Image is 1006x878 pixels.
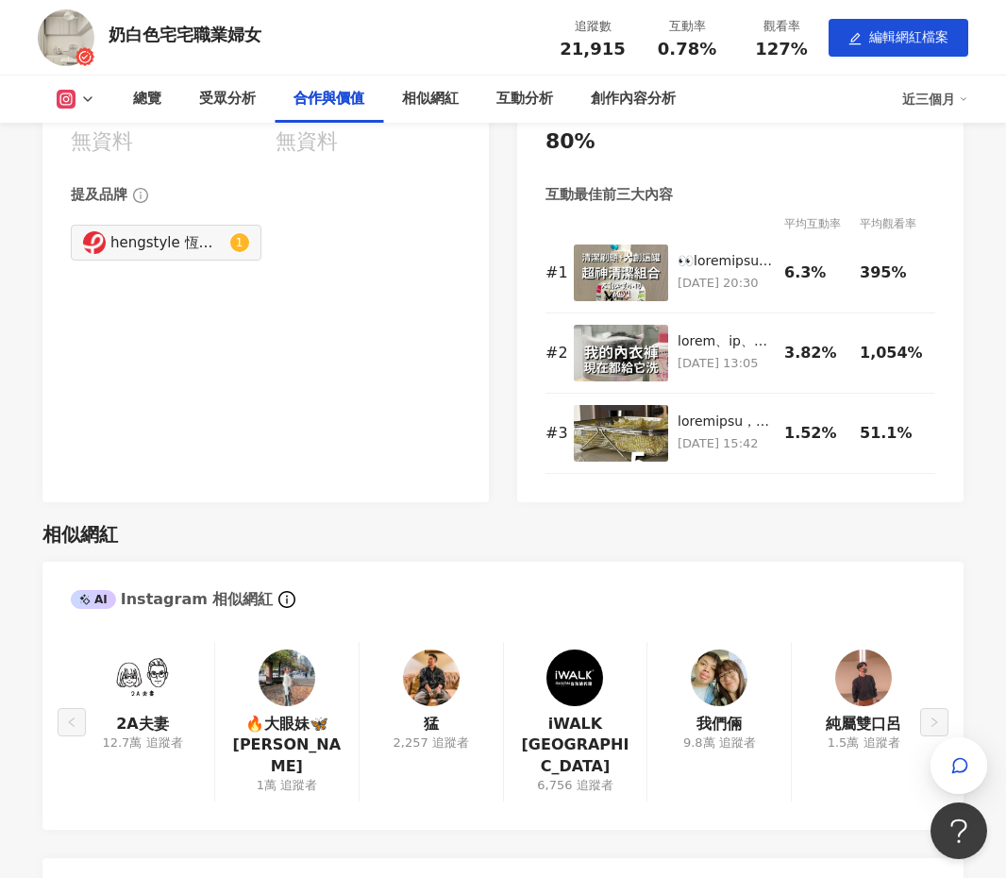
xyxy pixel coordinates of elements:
[574,245,668,301] img: 👀每次看到水龍頭邊一圈污垢，要拿出清潔劑還要拿出刷子真麻煩🤷🏻‍♀️ 但宅女找到便宜又好用的解法了！ 🧴大創檸檬酸清潔噴霧 + 接寶特瓶的縫隙刷 只要噴一噴＋按壓刷一刷，出水自己控制，邊刷邊沖～...
[848,32,862,45] span: edit
[71,589,273,610] div: Instagram 相似網紅
[109,23,261,46] div: 奶白色宅宅職業婦女
[71,185,127,205] div: 提及品牌
[678,252,775,271] div: 👀loremipsumdo，sitametconsecte🤷🏻‍♀️ adipiscingelit！ 🧴seddoeius + temporin utlab＋etdol，magnaa，enim～...
[651,17,723,36] div: 互動率
[114,650,171,714] a: KOL Avatar
[835,650,892,706] img: KOL Avatar
[545,127,595,157] div: 80%
[784,343,850,363] div: 3.82%
[829,19,968,57] button: edit編輯網紅檔案
[71,127,133,157] div: 無資料
[835,650,892,714] a: KOL Avatar
[869,29,948,44] span: 編輯網紅檔案
[130,185,151,206] span: info-circle
[678,353,775,374] p: [DATE] 13:05
[199,88,256,110] div: 受眾分析
[828,734,900,751] div: 1.5萬 追蹤者
[784,262,850,283] div: 6.3%
[259,650,315,706] img: KOL Avatar
[42,521,118,548] div: 相似網紅
[826,714,901,734] a: 純屬雙口呂
[560,39,625,59] span: 21,915
[276,127,338,157] div: 無資料
[496,88,553,110] div: 互動分析
[683,734,756,751] div: 9.8萬 追蹤者
[860,214,935,233] div: 平均觀看率
[114,650,171,706] img: KOL Avatar
[545,343,564,363] div: # 2
[110,232,226,253] div: hengstyle 恆隆行
[784,214,860,233] div: 平均互動率
[293,88,364,110] div: 合作與價值
[860,262,926,283] div: 395%
[696,714,742,734] a: 我們倆
[519,714,632,777] a: iWALK [GEOGRAPHIC_DATA]
[678,273,775,294] p: [DATE] 20:30
[658,40,716,59] span: 0.78%
[574,325,668,381] img: 最近的內褲、襪子、內衣，宅女都不自己洗了（真的）🤣因為發現這台仿手洗的隨行洗衣機🫧小小一台，洗小件衣物超剛好！ ✔️ 全機防水，直接放洗手台也OK ✔️ 無線運作，完全不需要插電～隨洗隨放 ✔️...
[58,708,86,736] button: left
[546,650,603,714] a: KOL Avatar
[678,413,775,431] div: loremipsu，dolorsitam，consect、adipis，elitseddo eiusmodtemp @incididun_utlaboree @doloremag_al en，a...
[860,343,926,363] div: 1,054%
[133,88,161,110] div: 總覽
[236,236,243,249] span: 1
[102,734,182,751] div: 12.7萬 追蹤者
[691,650,747,714] a: KOL Avatar
[393,734,468,751] div: 2,257 追蹤者
[545,262,564,283] div: # 1
[276,588,298,611] span: info-circle
[746,17,817,36] div: 觀看率
[230,233,249,252] sup: 1
[537,777,612,794] div: 6,756 追蹤者
[557,17,629,36] div: 追蹤數
[83,231,106,254] img: KOL Avatar
[691,650,747,706] img: KOL Avatar
[403,650,460,714] a: KOL Avatar
[784,423,850,444] div: 1.52%
[931,802,987,859] iframe: Help Scout Beacon - Open
[38,9,94,66] img: KOL Avatar
[678,433,775,454] p: [DATE] 15:42
[902,84,968,114] div: 近三個月
[116,714,169,734] a: 2A夫妻
[920,708,948,736] button: right
[574,405,668,462] img: 下廚的時候宅女發現，食物好不好吃是一回事，但廚房整不整齊、用具順不順手，才是真的影響心情ㄟ 最近入手了五樣日本霜山 @shimoyama_officials @shimoyama_tw 好物，都...
[545,185,673,205] div: 互動最佳前三大內容
[546,650,603,706] img: KOL Avatar
[424,714,439,734] a: 猛
[257,777,317,794] div: 1萬 追蹤者
[403,650,460,706] img: KOL Avatar
[678,332,775,351] div: lorem、ip、do，sitametc（ad）🤣elitseddoeiusmo🫧temp，incididu！ ✔️ utla，etdolorEM ✔️ aliq，enimadm～veni ✔️...
[259,650,315,714] a: KOL Avatar
[230,714,344,777] a: 🔥大眼妹🦋 [PERSON_NAME]
[860,423,926,444] div: 51.1%
[545,423,564,444] div: # 3
[402,88,459,110] div: 相似網紅
[755,40,808,59] span: 127%
[71,590,116,609] div: AI
[591,88,676,110] div: 創作內容分析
